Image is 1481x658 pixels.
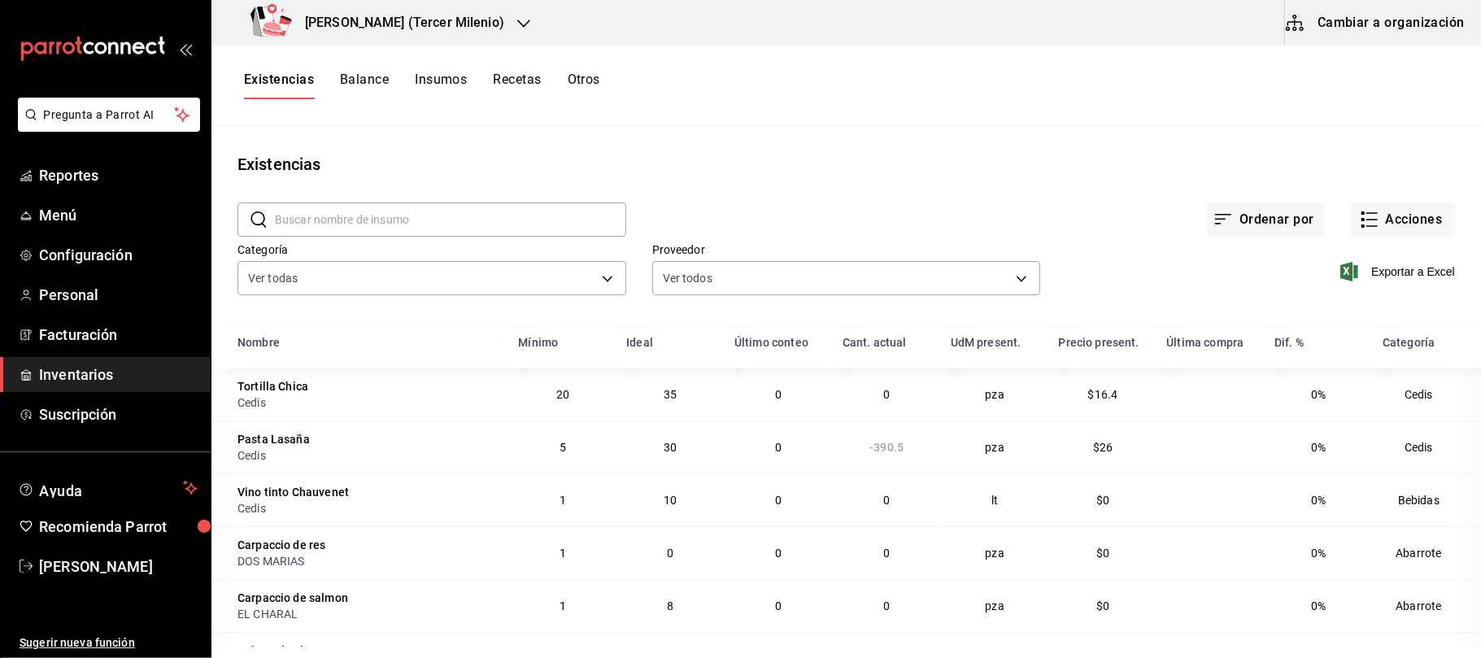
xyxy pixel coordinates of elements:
[237,336,280,349] div: Nombre
[39,324,198,346] span: Facturación
[560,441,566,454] span: 5
[39,204,198,226] span: Menú
[626,336,653,349] div: Ideal
[275,203,626,236] input: Buscar nombre de insumo
[1373,579,1481,632] td: Abarrote
[39,403,198,425] span: Suscripción
[18,98,200,132] button: Pregunta a Parrot AI
[39,284,198,306] span: Personal
[883,388,890,401] span: 0
[1312,599,1326,612] span: 0%
[668,599,674,612] span: 8
[1093,441,1113,454] span: $26
[1312,441,1326,454] span: 0%
[652,245,1041,256] label: Proveedor
[734,336,808,349] div: Último conteo
[941,421,1049,473] td: pza
[664,441,677,454] span: 30
[179,42,192,55] button: open_drawer_menu
[775,494,782,507] span: 0
[39,364,198,386] span: Inventarios
[237,447,499,464] div: Cedis
[843,336,907,349] div: Cant. actual
[663,270,712,286] span: Ver todos
[237,537,325,553] div: Carpaccio de res
[1373,421,1481,473] td: Cedis
[493,72,541,99] button: Recetas
[237,245,626,256] label: Categoría
[244,72,314,99] button: Existencias
[1096,494,1109,507] span: $0
[1373,526,1481,579] td: Abarrote
[883,494,890,507] span: 0
[775,388,782,401] span: 0
[39,478,176,498] span: Ayuda
[869,441,904,454] span: -390.5
[11,118,200,135] a: Pregunta a Parrot AI
[237,431,310,447] div: Pasta Lasaña
[775,441,782,454] span: 0
[237,606,499,622] div: EL CHARAL
[941,579,1049,632] td: pza
[1350,203,1455,237] button: Acciones
[883,599,890,612] span: 0
[1373,368,1481,421] td: Cedis
[560,599,566,612] span: 1
[1096,547,1109,560] span: $0
[883,547,890,560] span: 0
[39,556,198,577] span: [PERSON_NAME]
[39,244,198,266] span: Configuración
[248,270,298,286] span: Ver todas
[664,494,677,507] span: 10
[340,72,389,99] button: Balance
[951,336,1021,349] div: UdM present.
[39,516,198,538] span: Recomienda Parrot
[560,547,566,560] span: 1
[664,388,677,401] span: 35
[1059,336,1139,349] div: Precio present.
[244,72,600,99] div: navigation tabs
[941,368,1049,421] td: pza
[237,500,499,516] div: Cedis
[44,107,175,124] span: Pregunta a Parrot AI
[668,547,674,560] span: 0
[237,152,320,176] div: Existencias
[237,553,499,569] div: DOS MARIAS
[237,378,308,394] div: Tortilla Chica
[1088,388,1118,401] span: $16.4
[1274,336,1304,349] div: Dif. %
[941,473,1049,526] td: lt
[1312,494,1326,507] span: 0%
[1344,262,1455,281] button: Exportar a Excel
[568,72,600,99] button: Otros
[941,526,1049,579] td: pza
[237,484,349,500] div: Vino tinto Chauvenet
[775,599,782,612] span: 0
[1312,547,1326,560] span: 0%
[415,72,467,99] button: Insumos
[560,494,566,507] span: 1
[1312,388,1326,401] span: 0%
[237,590,348,606] div: Carpaccio de salmon
[775,547,782,560] span: 0
[1207,203,1324,237] button: Ordenar por
[20,634,198,651] span: Sugerir nueva función
[518,336,558,349] div: Mínimo
[1373,473,1481,526] td: Bebidas
[237,394,499,411] div: Cedis
[1096,599,1109,612] span: $0
[1166,336,1244,349] div: Última compra
[292,13,504,33] h3: [PERSON_NAME] (Tercer Milenio)
[39,164,198,186] span: Reportes
[556,388,569,401] span: 20
[1383,336,1435,349] div: Categoría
